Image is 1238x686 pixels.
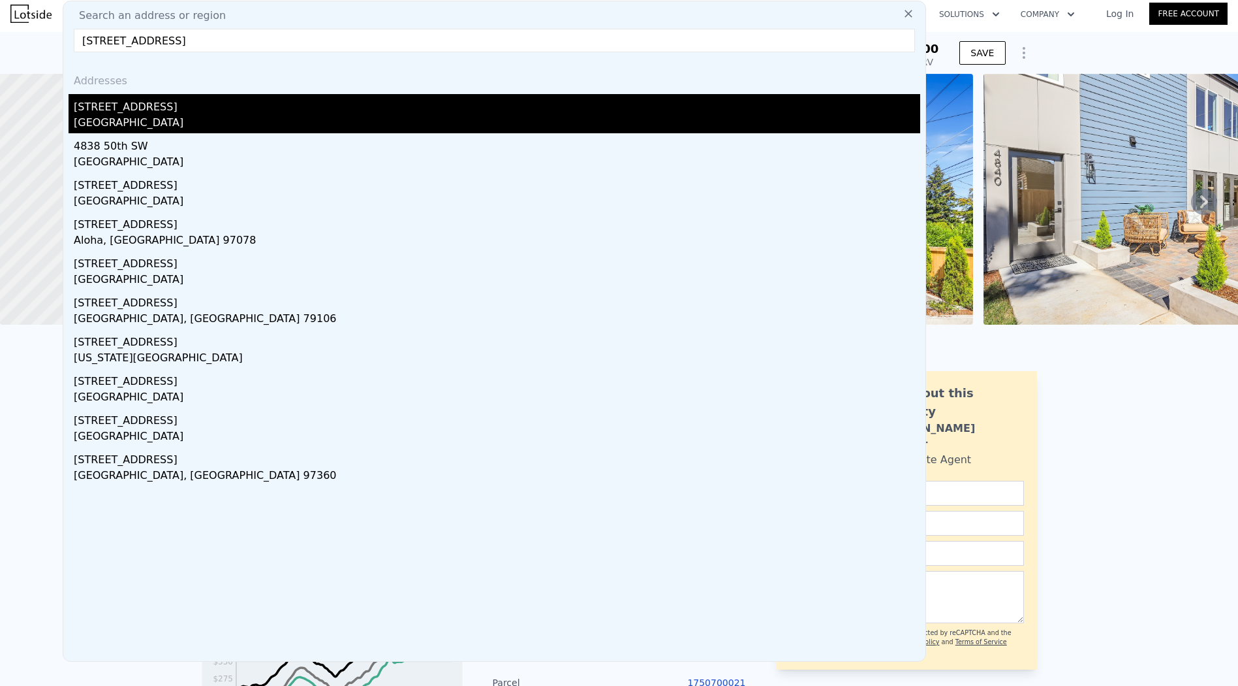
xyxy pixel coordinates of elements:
[1011,40,1037,66] button: Show Options
[74,94,920,115] div: [STREET_ADDRESS]
[213,657,233,666] tspan: $350
[959,41,1005,65] button: SAVE
[74,29,915,52] input: Enter an address, city, region, neighborhood or zip code
[74,389,920,408] div: [GEOGRAPHIC_DATA]
[74,212,920,233] div: [STREET_ADDRESS]
[74,408,920,429] div: [STREET_ADDRESS]
[1010,3,1085,26] button: Company
[69,8,226,24] span: Search an address or region
[74,233,920,251] div: Aloha, [GEOGRAPHIC_DATA] 97078
[10,5,52,23] img: Lotside
[74,115,920,133] div: [GEOGRAPHIC_DATA]
[74,193,920,212] div: [GEOGRAPHIC_DATA]
[74,368,920,389] div: [STREET_ADDRESS]
[74,350,920,368] div: [US_STATE][GEOGRAPHIC_DATA]
[74,429,920,447] div: [GEOGRAPHIC_DATA]
[69,63,920,94] div: Addresses
[955,638,1007,645] a: Terms of Service
[74,329,920,350] div: [STREET_ADDRESS]
[878,384,1024,421] div: Ask about this property
[74,133,920,154] div: 4838 50th SW
[74,468,920,486] div: [GEOGRAPHIC_DATA], [GEOGRAPHIC_DATA] 97360
[929,3,1010,26] button: Solutions
[74,290,920,311] div: [STREET_ADDRESS]
[74,172,920,193] div: [STREET_ADDRESS]
[1149,3,1228,25] a: Free Account
[878,421,1024,452] div: [PERSON_NAME] Bahadur
[213,674,233,683] tspan: $275
[74,447,920,468] div: [STREET_ADDRESS]
[873,629,1023,657] div: This site is protected by reCAPTCHA and the Google and apply.
[74,251,920,272] div: [STREET_ADDRESS]
[74,154,920,172] div: [GEOGRAPHIC_DATA]
[74,311,920,329] div: [GEOGRAPHIC_DATA], [GEOGRAPHIC_DATA] 79106
[1091,7,1149,20] a: Log In
[74,272,920,290] div: [GEOGRAPHIC_DATA]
